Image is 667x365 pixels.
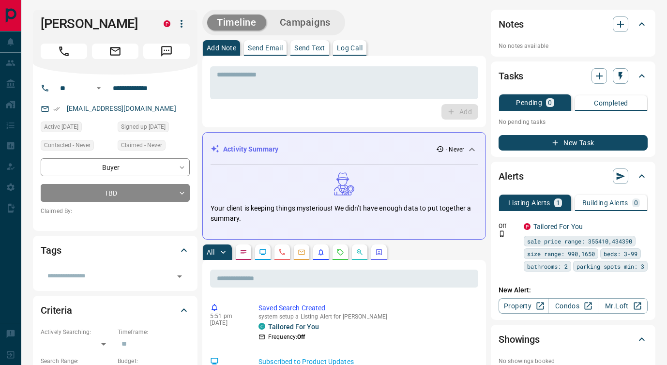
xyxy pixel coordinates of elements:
p: Building Alerts [582,199,628,206]
button: Timeline [207,15,266,30]
h1: [PERSON_NAME] [41,16,149,31]
svg: Push Notification Only [499,230,505,237]
p: Activity Summary [223,144,278,154]
p: 0 [548,99,552,106]
a: Condos [548,298,598,314]
a: Tailored For You [268,323,319,331]
p: 1 [556,199,560,206]
h2: Alerts [499,168,524,184]
span: Call [41,44,87,59]
div: Buyer [41,158,190,176]
p: All [207,249,214,256]
svg: Requests [336,248,344,256]
span: Active [DATE] [44,122,78,132]
svg: Opportunities [356,248,364,256]
p: Claimed By: [41,207,190,215]
div: property.ca [164,20,170,27]
div: Tasks [499,64,648,88]
div: property.ca [524,223,531,230]
svg: Email Verified [53,106,60,112]
h2: Notes [499,16,524,32]
p: 0 [634,199,638,206]
svg: Listing Alerts [317,248,325,256]
p: - Never [446,145,464,154]
span: parking spots min: 3 [576,261,644,271]
button: Open [173,270,186,283]
a: [EMAIL_ADDRESS][DOMAIN_NAME] [67,105,176,112]
p: No notes available [499,42,648,50]
p: New Alert: [499,285,648,295]
p: Saved Search Created [258,303,474,313]
a: Tailored For You [533,223,583,230]
div: condos.ca [258,323,265,330]
span: Email [92,44,138,59]
div: Showings [499,328,648,351]
svg: Calls [278,248,286,256]
svg: Lead Browsing Activity [259,248,267,256]
h2: Criteria [41,303,72,318]
div: Criteria [41,299,190,322]
p: [DATE] [210,319,244,326]
svg: Emails [298,248,305,256]
a: Mr.Loft [598,298,648,314]
div: Tags [41,239,190,262]
a: Property [499,298,548,314]
strong: Off [297,334,305,340]
span: Contacted - Never [44,140,91,150]
p: Frequency: [268,333,305,341]
p: Your client is keeping things mysterious! We didn't have enough data to put together a summary. [211,203,478,224]
p: Actively Searching: [41,328,113,336]
p: Add Note [207,45,236,51]
button: New Task [499,135,648,151]
p: Off [499,222,518,230]
span: Claimed - Never [121,140,162,150]
div: Notes [499,13,648,36]
div: Activity Summary- Never [211,140,478,158]
span: bathrooms: 2 [527,261,568,271]
div: TBD [41,184,190,202]
span: Signed up [DATE] [121,122,166,132]
p: system setup a Listing Alert for [PERSON_NAME] [258,313,474,320]
h2: Showings [499,332,540,347]
svg: Notes [240,248,247,256]
p: Pending [516,99,542,106]
p: Log Call [337,45,363,51]
h2: Tasks [499,68,523,84]
span: sale price range: 355410,434390 [527,236,632,246]
p: No pending tasks [499,115,648,129]
svg: Agent Actions [375,248,383,256]
p: Listing Alerts [508,199,550,206]
span: Message [143,44,190,59]
h2: Tags [41,243,61,258]
span: size range: 990,1650 [527,249,595,259]
div: Fri Dec 23 2022 [118,122,190,135]
div: Fri Dec 23 2022 [41,122,113,135]
p: Timeframe: [118,328,190,336]
span: beds: 3-99 [604,249,637,259]
p: Completed [594,100,628,106]
button: Campaigns [270,15,340,30]
p: Send Text [294,45,325,51]
button: Open [93,82,105,94]
div: Alerts [499,165,648,188]
p: 5:51 pm [210,313,244,319]
p: Send Email [248,45,283,51]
